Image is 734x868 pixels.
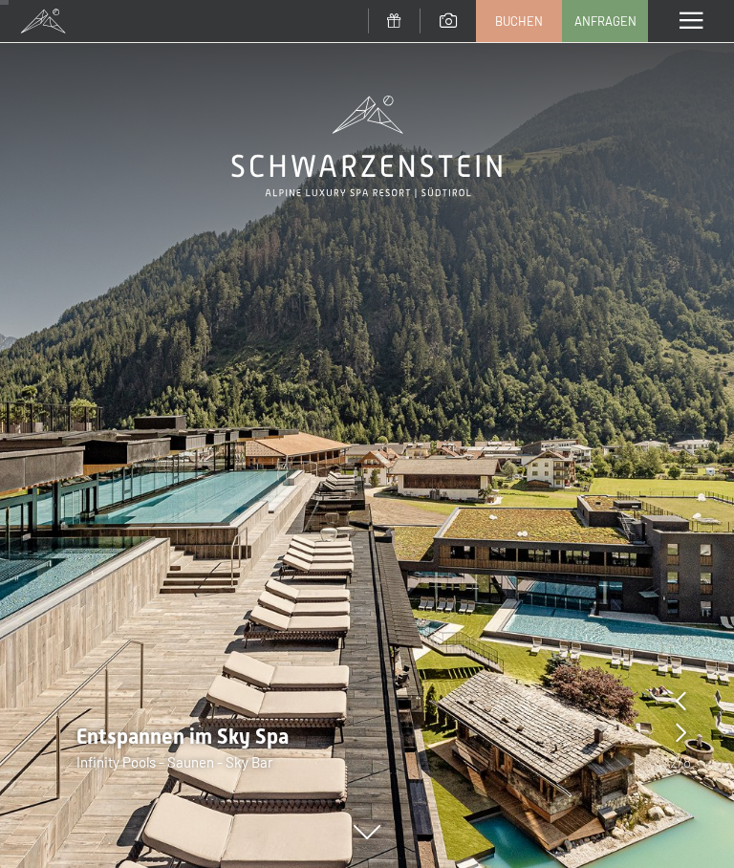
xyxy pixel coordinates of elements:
span: Infinity Pools - Saunen - Sky Bar [76,753,272,770]
span: Anfragen [574,12,637,30]
span: Buchen [495,12,543,30]
span: 2 [670,751,678,772]
span: 8 [683,751,691,772]
span: / [678,751,683,772]
a: Buchen [477,1,561,41]
span: Entspannen im Sky Spa [76,725,289,749]
a: Anfragen [563,1,647,41]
